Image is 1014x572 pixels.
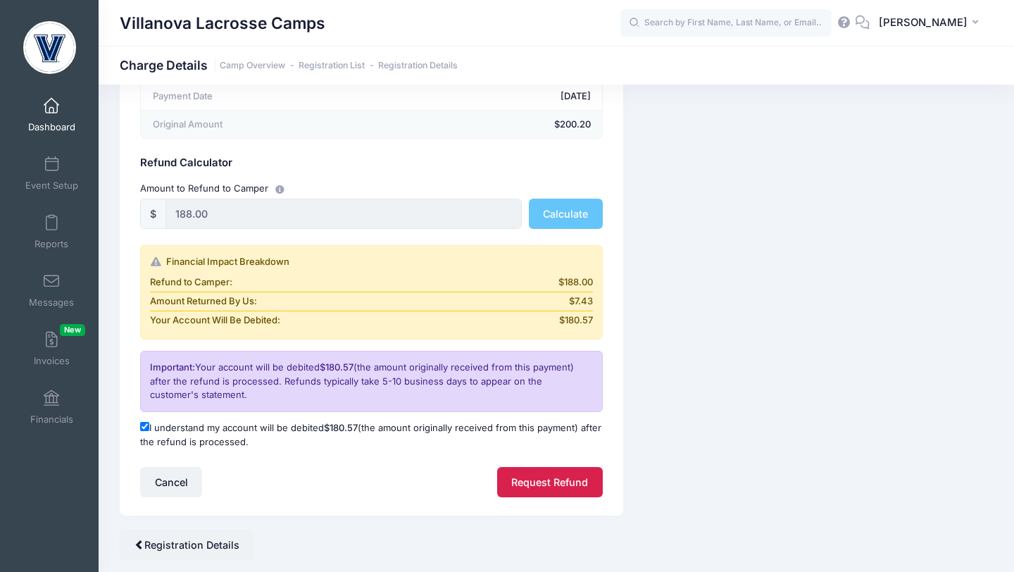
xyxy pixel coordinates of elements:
a: Reports [18,207,85,256]
input: I understand my account will be debited$180.57(the amount originally received from this payment) ... [140,422,149,431]
a: Camp Overview [220,61,285,71]
span: $180.57 [320,361,353,373]
div: Your account will be debited (the amount originally received from this payment) after the refund ... [140,351,603,412]
button: [PERSON_NAME] [870,7,993,39]
button: Cancel [140,467,202,497]
input: 0.00 [165,199,522,229]
span: Refund to Camper: [150,275,232,290]
a: Event Setup [18,149,85,198]
a: Registration List [299,61,365,71]
span: $188.00 [558,275,593,290]
label: I understand my account will be debited (the amount originally received from this payment) after ... [140,421,603,449]
a: InvoicesNew [18,324,85,373]
input: Search by First Name, Last Name, or Email... [620,9,832,37]
span: Reports [35,238,68,250]
img: Villanova Lacrosse Camps [23,21,76,74]
a: Registration Details [378,61,458,71]
span: Your Account Will Be Debited: [150,313,280,328]
td: $200.20 [280,111,602,139]
span: [PERSON_NAME] [879,15,968,30]
h1: Charge Details [120,58,458,73]
span: Invoices [34,355,70,367]
div: $ [140,199,166,229]
span: Financials [30,414,73,425]
span: $180.57 [324,422,358,433]
span: $180.57 [559,313,593,328]
span: Event Setup [25,180,78,192]
td: Payment Date [141,82,280,111]
span: New [60,324,85,336]
td: Original Amount [141,111,280,139]
div: Financial Impact Breakdown [150,255,593,269]
span: Amount Returned By Us: [150,294,257,309]
a: Financials [18,383,85,432]
button: Request Refund [497,467,603,497]
a: Messages [18,266,85,315]
h1: Villanova Lacrosse Camps [120,7,325,39]
h5: Refund Calculator [140,157,603,170]
span: $7.43 [569,294,593,309]
span: Dashboard [28,121,75,133]
td: [DATE] [280,82,602,111]
div: Amount to Refund to Camper [134,181,610,196]
a: Dashboard [18,90,85,139]
span: Important: [150,361,195,373]
a: Registration Details [120,530,254,560]
span: Messages [29,297,74,309]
